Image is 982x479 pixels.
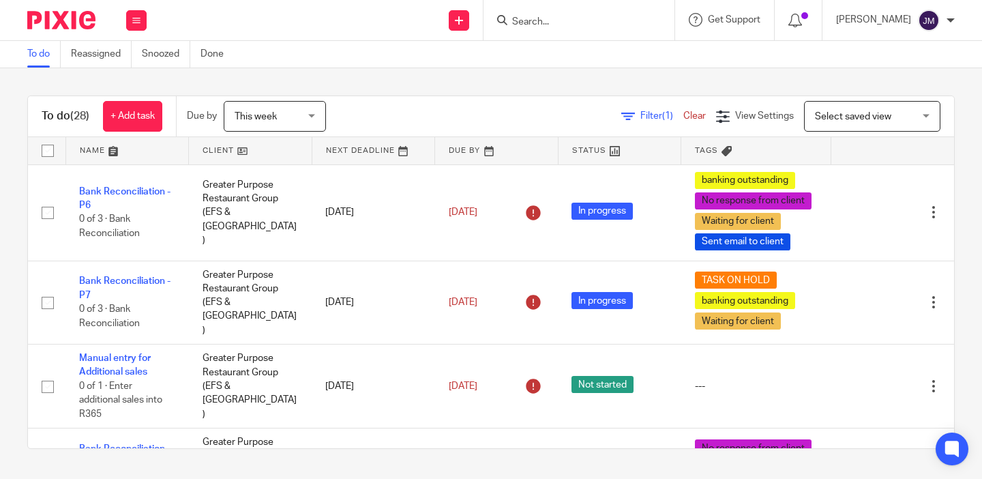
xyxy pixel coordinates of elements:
h1: To do [42,109,89,124]
span: Get Support [708,15,760,25]
div: --- [695,379,818,393]
span: No response from client [695,192,812,209]
span: In progress [571,292,633,309]
td: [DATE] [312,261,435,345]
span: (1) [662,111,673,121]
a: Snoozed [142,41,190,68]
span: Select saved view [815,112,891,121]
span: Waiting for client [695,213,781,230]
span: Sent email to client [695,233,790,250]
span: banking outstanding [695,172,795,189]
span: banking outstanding [695,292,795,309]
span: This week [235,112,277,121]
span: Filter [640,111,683,121]
span: Tags [695,147,718,154]
a: To do [27,41,61,68]
a: Bank Reconciliation - P8 [79,444,170,467]
span: No response from client [695,439,812,456]
span: Waiting for client [695,313,781,330]
img: svg%3E [918,10,940,31]
span: View Settings [735,111,794,121]
span: 0 of 3 · Bank Reconciliation [79,215,140,239]
a: Bank Reconciliation - P6 [79,187,170,210]
td: [DATE] [312,164,435,261]
span: In progress [571,203,633,220]
span: [DATE] [449,381,477,391]
span: 0 of 3 · Bank Reconciliation [79,304,140,328]
span: Not started [571,376,634,393]
a: Manual entry for Additional sales [79,353,151,377]
a: Reassigned [71,41,132,68]
p: [PERSON_NAME] [836,13,911,27]
span: TASK ON HOLD [695,272,777,289]
td: Greater Purpose Restaurant Group (EFS & [GEOGRAPHIC_DATA]) [189,164,312,261]
td: [DATE] [312,345,435,429]
span: 0 of 1 · Enter additional sales into R365 [79,381,162,419]
td: Greater Purpose Restaurant Group (EFS & [GEOGRAPHIC_DATA]) [189,261,312,345]
input: Search [511,16,634,29]
a: + Add task [103,101,162,132]
span: [DATE] [449,297,477,307]
p: Due by [187,109,217,123]
span: [DATE] [449,207,477,217]
a: Bank Reconciliation - P7 [79,276,170,300]
a: Done [200,41,234,68]
span: (28) [70,111,89,121]
a: Clear [683,111,706,121]
img: Pixie [27,11,95,29]
td: Greater Purpose Restaurant Group (EFS & [GEOGRAPHIC_DATA]) [189,345,312,429]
